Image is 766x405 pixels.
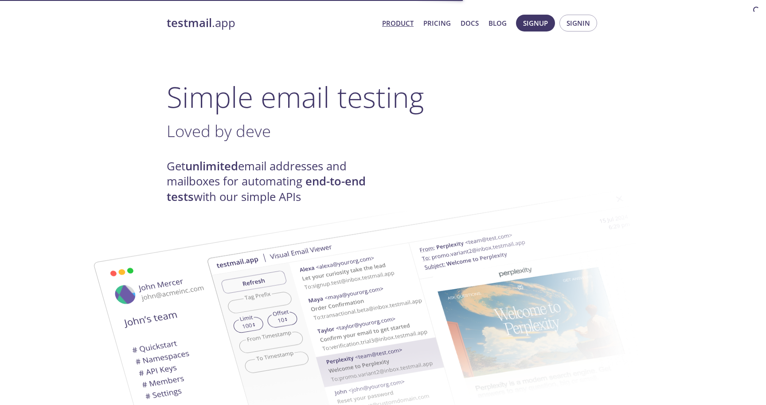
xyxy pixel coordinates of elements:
[185,158,238,174] strong: unlimited
[167,80,599,114] h1: Simple email testing
[167,159,383,204] h4: Get email addresses and mailboxes for automating with our simple APIs
[489,17,507,29] a: Blog
[461,17,479,29] a: Docs
[423,17,451,29] a: Pricing
[382,17,414,29] a: Product
[167,15,212,31] strong: testmail
[559,15,597,31] button: Signin
[516,15,555,31] button: Signup
[567,17,590,29] span: Signin
[523,17,548,29] span: Signup
[167,120,271,142] span: Loved by deve
[167,173,366,204] strong: end-to-end tests
[167,16,375,31] a: testmail.app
